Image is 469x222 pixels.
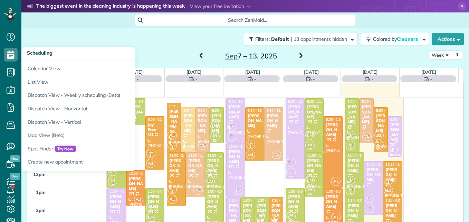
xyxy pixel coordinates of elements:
[365,204,374,213] span: F
[347,104,357,124] div: [PERSON_NAME]
[362,132,372,141] span: VE
[184,141,193,150] span: X
[198,141,208,150] span: VE
[149,204,153,208] span: SH
[451,50,464,60] button: next
[286,158,296,167] span: FV
[229,198,245,203] span: 1:30 - 4:30
[288,194,303,209] div: [PERSON_NAME]
[21,115,194,129] a: Dispatch View - Vertical
[346,176,355,185] span: LM
[375,145,383,151] small: 3
[169,104,188,108] span: 8:15 - 11:00
[213,133,217,137] span: SH
[347,203,362,218] div: [PERSON_NAME]
[304,69,319,75] a: [DATE]
[169,153,188,158] span: 11:00 - 2:00
[430,75,432,82] span: -
[385,167,400,182] div: [PERSON_NAME]
[373,36,420,42] span: Colored by
[363,69,377,75] a: [DATE]
[134,195,143,204] span: A1
[348,187,353,191] span: SH
[272,213,277,217] span: MA
[390,117,409,122] span: 9:00 - 11:15
[167,195,177,204] span: A1
[326,194,341,209] div: [PERSON_NAME]
[288,99,307,104] span: 8:00 - 12:30
[361,33,429,45] button: Colored byCleaners
[146,152,155,159] small: 3
[288,104,303,119] div: [PERSON_NAME]
[248,141,253,145] span: MA
[362,99,381,104] span: 8:00 - 10:30
[227,122,236,131] span: FV
[308,142,312,146] span: SH
[421,69,436,75] a: [DATE]
[148,117,166,122] span: 9:00 - 12:00
[245,69,260,75] a: [DATE]
[110,189,126,194] span: 1:00 - 4:00
[385,203,400,218] div: [PERSON_NAME]
[109,194,124,209] div: [PERSON_NAME]
[348,142,353,146] span: SH
[372,75,374,82] span: -
[147,194,162,209] div: [PERSON_NAME]
[346,189,355,196] small: 1
[289,213,293,217] span: SH
[385,198,402,203] span: 1:30 - 4:00
[147,122,162,132] div: Joy Free
[10,173,20,180] span: New
[148,189,164,194] span: 1:00 - 3:00
[347,99,366,104] span: 8:00 - 11:00
[376,108,395,113] span: 8:30 - 11:00
[36,3,185,10] strong: The biggest event in the cleaning industry is happening this week.
[397,36,419,42] span: Cleaners
[347,158,362,173] div: [PERSON_NAME]
[228,149,243,164] div: [PERSON_NAME]
[210,122,220,131] span: LM
[21,155,194,171] a: Create new appointment
[432,33,464,45] button: Actions
[128,176,143,191] div: [PERSON_NAME]
[111,178,115,182] span: SH
[208,168,212,172] span: SH
[376,113,386,133] div: [PERSON_NAME]
[366,167,381,182] div: [PERSON_NAME]
[386,177,391,181] span: MA
[212,108,231,113] span: 8:30 - 10:30
[288,189,305,194] span: 1:00 - 3:30
[108,167,117,176] span: LM
[211,136,219,142] small: 1
[207,194,222,209] div: [PERSON_NAME]
[246,150,255,159] span: A1
[366,162,385,167] span: 11:30 - 2:30
[183,113,193,133] div: [PERSON_NAME]
[208,52,294,60] h2: 7 – 13, 2025
[389,135,398,145] span: FV
[229,99,247,104] span: 8:00 - 10:30
[234,186,243,195] span: FV
[169,109,179,129] div: [PERSON_NAME]
[21,129,194,142] a: Map View (Beta)
[186,69,201,75] a: [DATE]
[291,36,347,42] span: | 13 appointments hidden
[270,215,279,222] small: 3
[129,171,147,176] span: 12:00 - 2:00
[229,144,247,149] span: 10:30 - 1:30
[188,158,203,173] div: [PERSON_NAME]
[167,131,177,140] span: A1
[168,145,176,151] small: 3
[331,213,341,222] span: A1
[36,189,46,195] span: 1pm
[198,113,208,133] div: [PERSON_NAME]
[346,145,355,151] small: 1
[384,186,393,195] span: A1
[21,75,194,89] a: List View
[10,155,20,162] span: New
[36,207,46,213] span: 2pm
[169,158,184,173] div: [PERSON_NAME]
[307,158,322,173] div: [PERSON_NAME]
[374,131,384,140] span: A1
[287,215,295,222] small: 1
